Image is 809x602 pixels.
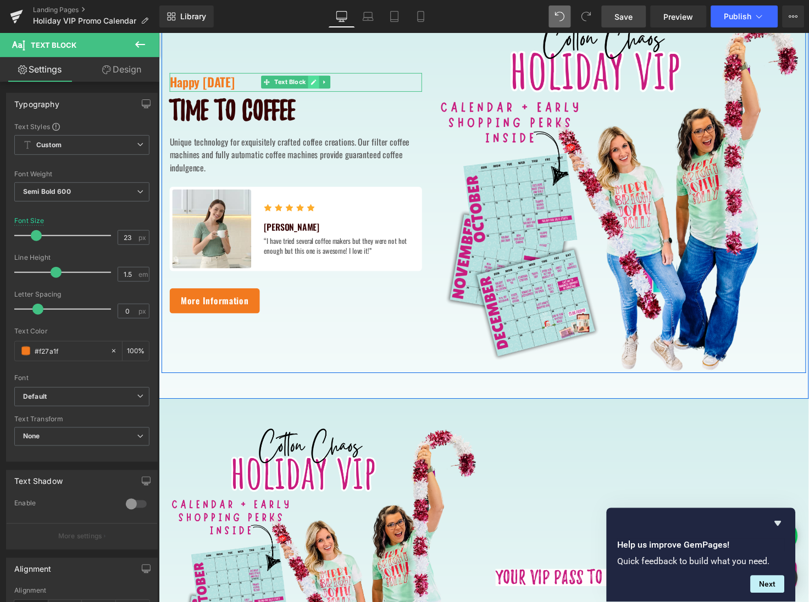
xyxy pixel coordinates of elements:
[651,5,707,27] a: Preview
[14,291,149,298] div: Letter Spacing
[108,192,256,205] p: [PERSON_NAME]
[33,16,136,25] span: Holiday VIP Promo Calendar
[615,11,633,23] span: Save
[751,576,785,593] button: Next question
[23,392,47,402] i: Default
[138,234,148,241] span: px
[180,12,206,21] span: Library
[123,342,149,361] div: %
[138,308,148,315] span: px
[116,44,152,57] span: Text Block
[14,93,59,109] div: Typography
[14,122,149,131] div: Text Styles
[329,5,355,27] a: Desktop
[14,587,149,595] div: Alignment
[783,5,805,27] button: More
[618,539,785,552] h2: Help us improve GemPages!
[14,559,52,574] div: Alignment
[618,556,785,567] p: Quick feedback to build what you need.
[14,415,149,423] div: Text Transform
[11,261,103,287] a: More Information
[11,65,269,97] h1: Time to coffee
[14,170,149,178] div: Font Weight
[575,5,597,27] button: Redo
[108,208,256,229] p: “I have tried several coffee makers but they were not hot enough but this one is awesome! I love ...
[14,217,45,225] div: Font Size
[724,12,752,21] span: Publish
[408,5,434,27] a: Mobile
[82,57,162,82] a: Design
[23,432,40,441] b: None
[345,549,650,566] span: Your VIP Pass TO CHAOS FREE HOLIDAY SHOPPING
[618,517,785,593] div: Help us improve GemPages!
[14,327,149,335] div: Text Color
[11,105,269,144] p: Unique technology for exquisitely crafted coffee creations. Our filter coffee machines and fully ...
[381,5,408,27] a: Tablet
[664,11,694,23] span: Preview
[355,5,381,27] a: Laptop
[36,141,62,150] b: Custom
[23,268,92,281] span: More Information
[14,254,149,261] div: Line Height
[138,271,148,278] span: em
[549,5,571,27] button: Undo
[14,374,149,382] div: Font
[586,538,656,573] inbox-online-store-chat: Shopify online store chat
[711,5,778,27] button: Publish
[58,532,102,542] p: More settings
[33,5,159,14] a: Landing Pages
[23,187,71,196] b: Semi Bold 600
[31,41,76,49] span: Text Block
[772,517,785,530] button: Hide survey
[159,5,214,27] a: New Library
[35,345,105,357] input: Color
[14,471,63,486] div: Text Shadow
[14,499,115,511] div: Enable
[7,523,157,549] button: More settings
[164,44,176,57] a: Expand / Collapse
